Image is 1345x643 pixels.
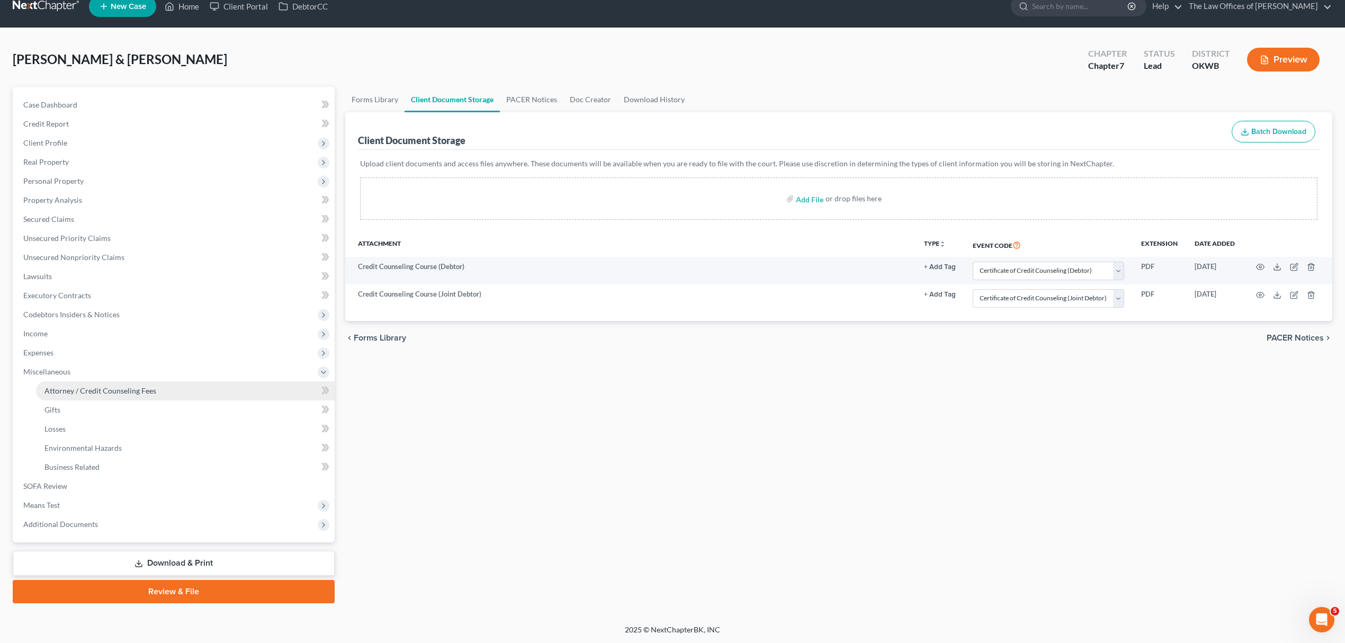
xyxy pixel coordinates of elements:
a: Download & Print [13,551,335,576]
span: Business Related [44,462,100,471]
span: Losses [44,424,66,433]
div: Chapter [1088,60,1127,72]
th: Event Code [964,233,1133,257]
div: Lead [1144,60,1175,72]
button: + Add Tag [924,264,956,271]
iframe: Intercom live chat [1309,607,1334,632]
a: Lawsuits [15,267,335,286]
span: Personal Property [23,176,84,185]
span: Gifts [44,405,60,414]
span: 7 [1119,60,1124,70]
span: Lawsuits [23,272,52,281]
a: PACER Notices [500,87,563,112]
span: 5 [1331,607,1339,615]
span: Unsecured Priority Claims [23,234,111,243]
span: Attorney / Credit Counseling Fees [44,386,156,395]
div: Status [1144,48,1175,60]
a: Secured Claims [15,210,335,229]
span: Income [23,329,48,338]
span: New Case [111,3,146,11]
span: SOFA Review [23,481,67,490]
a: Gifts [36,400,335,419]
span: Credit Report [23,119,69,128]
span: Environmental Hazards [44,443,122,452]
i: chevron_left [345,334,354,342]
i: unfold_more [939,241,946,247]
a: Unsecured Priority Claims [15,229,335,248]
a: Forms Library [345,87,405,112]
span: PACER Notices [1267,334,1324,342]
span: Client Profile [23,138,67,147]
div: OKWB [1192,60,1230,72]
div: Client Document Storage [358,134,465,147]
th: Date added [1186,233,1243,257]
th: Attachment [345,233,916,257]
a: SOFA Review [15,477,335,496]
th: Extension [1133,233,1186,257]
button: TYPEunfold_more [924,240,946,247]
a: Attorney / Credit Counseling Fees [36,381,335,400]
span: Property Analysis [23,195,82,204]
td: Credit Counseling Course (Debtor) [345,257,916,284]
span: Unsecured Nonpriority Claims [23,253,124,262]
td: [DATE] [1186,257,1243,284]
div: District [1192,48,1230,60]
a: + Add Tag [924,289,956,299]
button: Preview [1247,48,1320,72]
a: Business Related [36,458,335,477]
span: Real Property [23,157,69,166]
a: Losses [36,419,335,439]
div: Chapter [1088,48,1127,60]
span: Forms Library [354,334,406,342]
i: chevron_right [1324,334,1332,342]
td: [DATE] [1186,284,1243,312]
span: Expenses [23,348,53,357]
a: Download History [617,87,691,112]
button: Batch Download [1232,121,1315,143]
p: Upload client documents and access files anywhere. These documents will be available when you are... [360,158,1317,169]
span: Codebtors Insiders & Notices [23,310,120,319]
a: Property Analysis [15,191,335,210]
div: or drop files here [826,193,882,204]
a: Executory Contracts [15,286,335,305]
span: Additional Documents [23,520,98,529]
a: Doc Creator [563,87,617,112]
button: PACER Notices chevron_right [1267,334,1332,342]
a: Review & File [13,580,335,603]
a: Client Document Storage [405,87,500,112]
button: chevron_left Forms Library [345,334,406,342]
span: Executory Contracts [23,291,91,300]
span: Secured Claims [23,215,74,224]
a: Unsecured Nonpriority Claims [15,248,335,267]
span: Means Test [23,501,60,510]
a: Case Dashboard [15,95,335,114]
a: Environmental Hazards [36,439,335,458]
td: Credit Counseling Course (Joint Debtor) [345,284,916,312]
td: PDF [1133,257,1186,284]
span: Miscellaneous [23,367,70,376]
span: Case Dashboard [23,100,77,109]
td: PDF [1133,284,1186,312]
button: + Add Tag [924,291,956,298]
a: + Add Tag [924,262,956,272]
a: Credit Report [15,114,335,133]
span: Batch Download [1251,127,1306,136]
span: [PERSON_NAME] & [PERSON_NAME] [13,51,227,67]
